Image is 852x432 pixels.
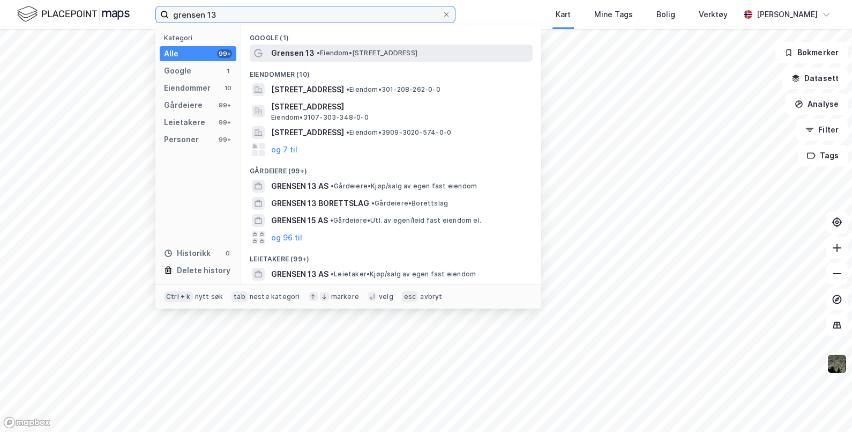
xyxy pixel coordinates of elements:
div: Leietakere (99+) [241,246,541,266]
div: Google [164,64,191,77]
div: [PERSON_NAME] [757,8,818,21]
div: 99+ [217,49,232,58]
div: 10 [223,84,232,92]
div: Verktøy [699,8,728,21]
span: • [331,270,334,278]
div: Gårdeiere [164,99,203,112]
iframe: Chat Widget [798,380,852,432]
div: Historikk [164,247,211,260]
button: Analyse [786,93,848,115]
span: • [346,128,349,136]
div: Mine Tags [594,8,633,21]
div: Personer [164,133,199,146]
span: • [371,199,375,207]
span: Gårdeiere • Kjøp/salg av egen fast eiendom [331,182,477,191]
div: nytt søk [195,292,223,301]
span: GRENSEN 13 BORETTSLAG [271,197,369,210]
div: Delete history [177,264,230,277]
div: markere [331,292,359,301]
button: Filter [796,119,848,141]
button: Tags [798,145,848,166]
span: • [330,216,333,224]
span: Grensen 13 [271,47,315,60]
div: Eiendommer (10) [241,62,541,81]
span: [STREET_ADDRESS] [271,83,344,96]
div: Kategori [164,34,236,42]
div: avbryt [420,292,442,301]
span: [STREET_ADDRESS] [271,126,344,139]
span: GRENSEN 13 AS [271,268,328,281]
div: 1 [223,67,232,75]
div: esc [402,291,418,302]
div: velg [379,292,393,301]
div: Eiendommer [164,82,211,94]
button: Datasett [782,68,848,89]
div: tab [231,291,248,302]
span: GRENSEN 13 AS [271,180,328,193]
div: Leietakere [164,116,205,129]
div: Bolig [656,8,675,21]
div: 99+ [217,101,232,109]
div: 99+ [217,118,232,127]
button: og 96 til [271,231,302,244]
div: Alle [164,47,178,60]
span: Gårdeiere • Utl. av egen/leid fast eiendom el. [330,216,481,225]
div: Kart [556,8,571,21]
a: Mapbox homepage [3,416,50,429]
div: 0 [223,249,232,258]
img: logo.f888ab2527a4732fd821a326f86c7f29.svg [17,5,130,24]
div: 99+ [217,135,232,144]
span: Eiendom • [STREET_ADDRESS] [317,49,417,57]
span: Gårdeiere • Borettslag [371,199,448,208]
span: GRENSEN 15 AS [271,214,328,227]
span: Eiendom • 3909-3020-574-0-0 [346,128,451,137]
span: Eiendom • 3107-303-348-0-0 [271,113,369,122]
span: Eiendom • 301-208-262-0-0 [346,85,440,94]
span: Leietaker • Kjøp/salg av egen fast eiendom [331,270,476,279]
span: [STREET_ADDRESS] [271,100,528,113]
div: Google (1) [241,25,541,45]
span: • [331,182,334,190]
input: Søk på adresse, matrikkel, gårdeiere, leietakere eller personer [169,6,442,23]
div: neste kategori [250,292,300,301]
span: • [317,49,320,57]
button: og 7 til [271,143,297,156]
span: • [346,85,349,93]
div: Gårdeiere (99+) [241,158,541,178]
div: Ctrl + k [164,291,193,302]
button: Bokmerker [775,42,848,63]
img: 9k= [827,354,847,374]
